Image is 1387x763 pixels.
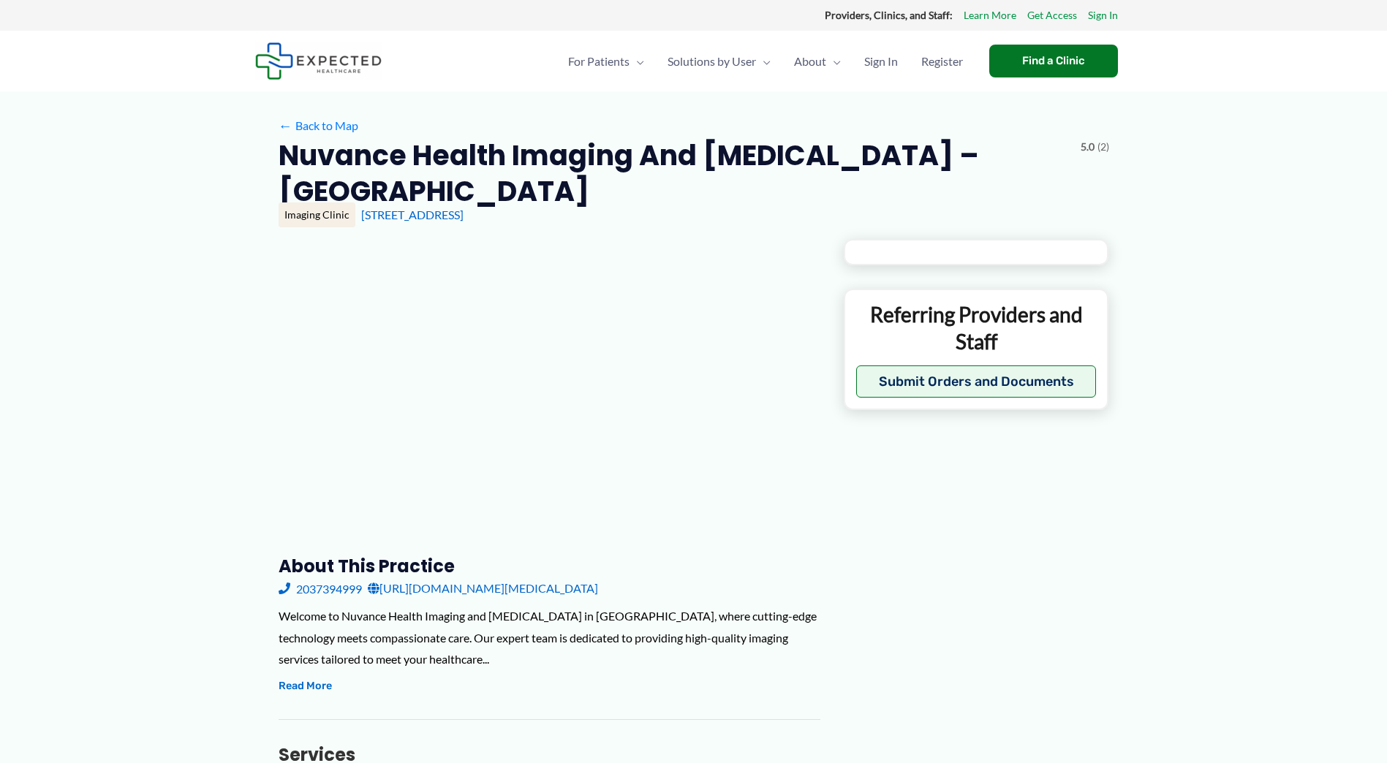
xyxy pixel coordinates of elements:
div: Imaging Clinic [279,202,355,227]
a: Register [910,36,975,87]
a: Sign In [1088,6,1118,25]
span: Menu Toggle [630,36,644,87]
div: Welcome to Nuvance Health Imaging and [MEDICAL_DATA] in [GEOGRAPHIC_DATA], where cutting-edge tec... [279,605,820,670]
a: Solutions by UserMenu Toggle [656,36,782,87]
strong: Providers, Clinics, and Staff: [825,9,953,21]
span: Menu Toggle [826,36,841,87]
a: 2037394999 [279,577,362,599]
a: Find a Clinic [989,45,1118,77]
a: AboutMenu Toggle [782,36,853,87]
button: Read More [279,677,332,695]
img: Expected Healthcare Logo - side, dark font, small [255,42,382,80]
a: Sign In [853,36,910,87]
span: Sign In [864,36,898,87]
p: Referring Providers and Staff [856,301,1097,354]
a: ←Back to Map [279,115,358,137]
span: 5.0 [1081,137,1095,156]
a: [URL][DOMAIN_NAME][MEDICAL_DATA] [368,577,598,599]
span: About [794,36,826,87]
a: [STREET_ADDRESS] [361,208,464,221]
span: Menu Toggle [756,36,771,87]
span: Solutions by User [668,36,756,87]
nav: Primary Site Navigation [556,36,975,87]
span: (2) [1097,137,1109,156]
h3: About this practice [279,555,820,577]
span: Register [921,36,963,87]
a: Learn More [964,6,1016,25]
span: ← [279,118,292,132]
a: Get Access [1027,6,1077,25]
a: For PatientsMenu Toggle [556,36,656,87]
h2: Nuvance Health Imaging and [MEDICAL_DATA] – [GEOGRAPHIC_DATA] [279,137,1069,210]
span: For Patients [568,36,630,87]
button: Submit Orders and Documents [856,365,1097,398]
